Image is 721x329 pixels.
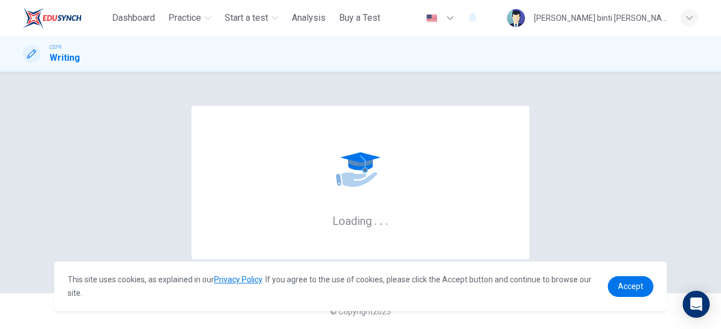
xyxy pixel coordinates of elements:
[379,210,383,229] h6: .
[507,9,525,27] img: Profile picture
[292,11,326,25] span: Analysis
[23,7,82,29] img: ELTC logo
[225,11,268,25] span: Start a test
[287,8,330,28] button: Analysis
[335,8,385,28] button: Buy a Test
[68,275,591,298] span: This site uses cookies, as explained in our . If you agree to the use of cookies, please click th...
[618,282,643,291] span: Accept
[54,262,667,311] div: cookieconsent
[168,11,201,25] span: Practice
[339,11,380,25] span: Buy a Test
[164,8,216,28] button: Practice
[220,8,283,28] button: Start a test
[112,11,155,25] span: Dashboard
[385,210,389,229] h6: .
[50,51,80,65] h1: Writing
[214,275,262,284] a: Privacy Policy
[425,14,439,22] img: en
[332,213,389,228] h6: Loading
[608,276,653,297] a: dismiss cookie message
[330,307,391,316] span: © Copyright 2025
[23,7,108,29] a: ELTC logo
[50,43,61,51] span: CEFR
[108,8,159,28] button: Dashboard
[683,291,710,318] div: Open Intercom Messenger
[534,11,667,25] div: [PERSON_NAME] binti [PERSON_NAME]
[373,210,377,229] h6: .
